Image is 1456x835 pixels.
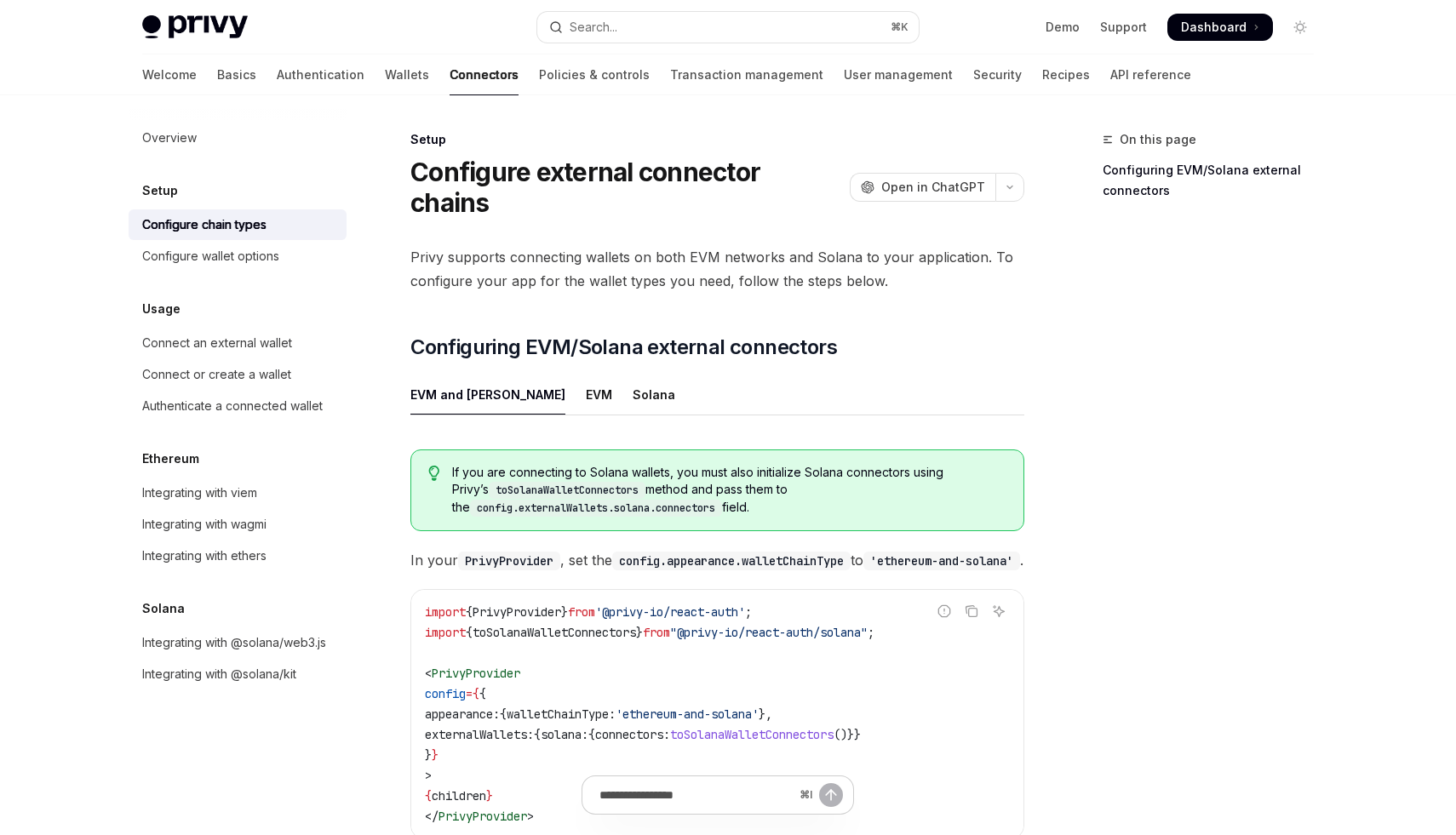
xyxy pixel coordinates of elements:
span: solana: [541,727,588,742]
code: toSolanaWalletConnectors [489,482,645,499]
span: If you are connecting to Solana wallets, you must also initialize Solana connectors using Privy’s... [452,464,1006,517]
span: 'ethereum-and-solana' [616,706,759,722]
a: Integrating with viem [129,478,347,508]
span: < [425,666,432,681]
a: Overview [129,123,347,153]
div: Integrating with wagmi [142,514,267,535]
a: Policies & controls [539,54,650,95]
span: config [425,686,466,701]
a: Support [1100,19,1147,36]
div: Connect or create a wallet [142,364,291,385]
div: Solana [633,375,675,415]
h1: Configure external connector chains [410,157,843,218]
code: PrivyProvider [458,552,560,570]
button: Open search [537,12,919,43]
a: Basics [217,54,256,95]
a: Demo [1046,19,1080,36]
div: Search... [570,17,617,37]
span: ; [868,625,874,640]
div: EVM and [PERSON_NAME] [410,375,565,415]
a: Configure chain types [129,209,347,240]
div: Overview [142,128,197,148]
span: appearance: [425,706,500,722]
span: Privy supports connecting wallets on both EVM networks and Solana to your application. To configu... [410,245,1024,293]
a: Integrating with wagmi [129,509,347,540]
a: Dashboard [1167,14,1273,41]
button: Ask AI [988,600,1010,622]
div: Connect an external wallet [142,333,292,353]
button: Copy the contents from the code block [960,600,983,622]
a: API reference [1110,54,1191,95]
span: PrivyProvider [473,604,561,620]
span: connectors: [595,727,670,742]
div: Configure chain types [142,214,267,235]
a: Recipes [1042,54,1090,95]
span: PrivyProvider [432,666,520,681]
h5: Setup [142,180,178,201]
a: Integrating with ethers [129,540,347,571]
button: Report incorrect code [933,600,955,622]
span: { [466,604,473,620]
div: Integrating with ethers [142,546,267,566]
span: { [588,727,595,742]
span: from [568,604,595,620]
span: import [425,625,466,640]
button: Open in ChatGPT [850,173,995,202]
a: Configure wallet options [129,241,347,272]
span: { [479,686,486,701]
span: '@privy-io/react-auth' [595,604,745,620]
div: Authenticate a connected wallet [142,396,323,416]
code: config.externalWallets.solana.connectors [470,500,722,517]
span: import [425,604,466,620]
h5: Usage [142,299,181,319]
span: ; [745,604,752,620]
span: } [561,604,568,620]
span: ()}} [834,727,861,742]
h5: Ethereum [142,449,199,469]
a: Configuring EVM/Solana external connectors [1103,157,1327,204]
code: 'ethereum-and-solana' [863,552,1020,570]
button: Send message [819,783,843,807]
div: Integrating with @solana/web3.js [142,632,326,653]
span: "@privy-io/react-auth/solana" [670,625,868,640]
a: Integrating with @solana/kit [129,659,347,689]
span: { [534,727,541,742]
button: Toggle dark mode [1287,14,1314,41]
span: { [473,686,479,701]
div: Integrating with viem [142,483,257,503]
span: > [425,768,432,783]
a: Welcome [142,54,197,95]
span: from [643,625,670,640]
a: Authentication [277,54,364,95]
span: On this page [1120,129,1196,150]
svg: Tip [428,466,440,481]
div: Configure wallet options [142,246,279,266]
a: Authenticate a connected wallet [129,391,347,421]
a: User management [844,54,953,95]
span: } [432,747,439,763]
span: Configuring EVM/Solana external connectors [410,334,837,361]
div: EVM [586,375,612,415]
code: config.appearance.walletChainType [612,552,851,570]
span: ⌘ K [891,20,909,34]
a: Connect or create a wallet [129,359,347,390]
span: } [425,747,432,763]
span: = [466,686,473,701]
span: Dashboard [1181,19,1247,36]
span: { [500,706,507,722]
div: Integrating with @solana/kit [142,664,296,684]
img: light logo [142,15,248,39]
span: In your , set the to . [410,548,1024,572]
a: Connectors [450,54,519,95]
input: Ask a question... [599,776,793,814]
span: } [636,625,643,640]
a: Security [973,54,1022,95]
span: externalWallets: [425,727,534,742]
span: { [466,625,473,640]
h5: Solana [142,598,185,619]
div: Setup [410,131,1024,148]
a: Connect an external wallet [129,328,347,358]
a: Integrating with @solana/web3.js [129,627,347,658]
a: Transaction management [670,54,823,95]
span: Open in ChatGPT [881,179,985,196]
